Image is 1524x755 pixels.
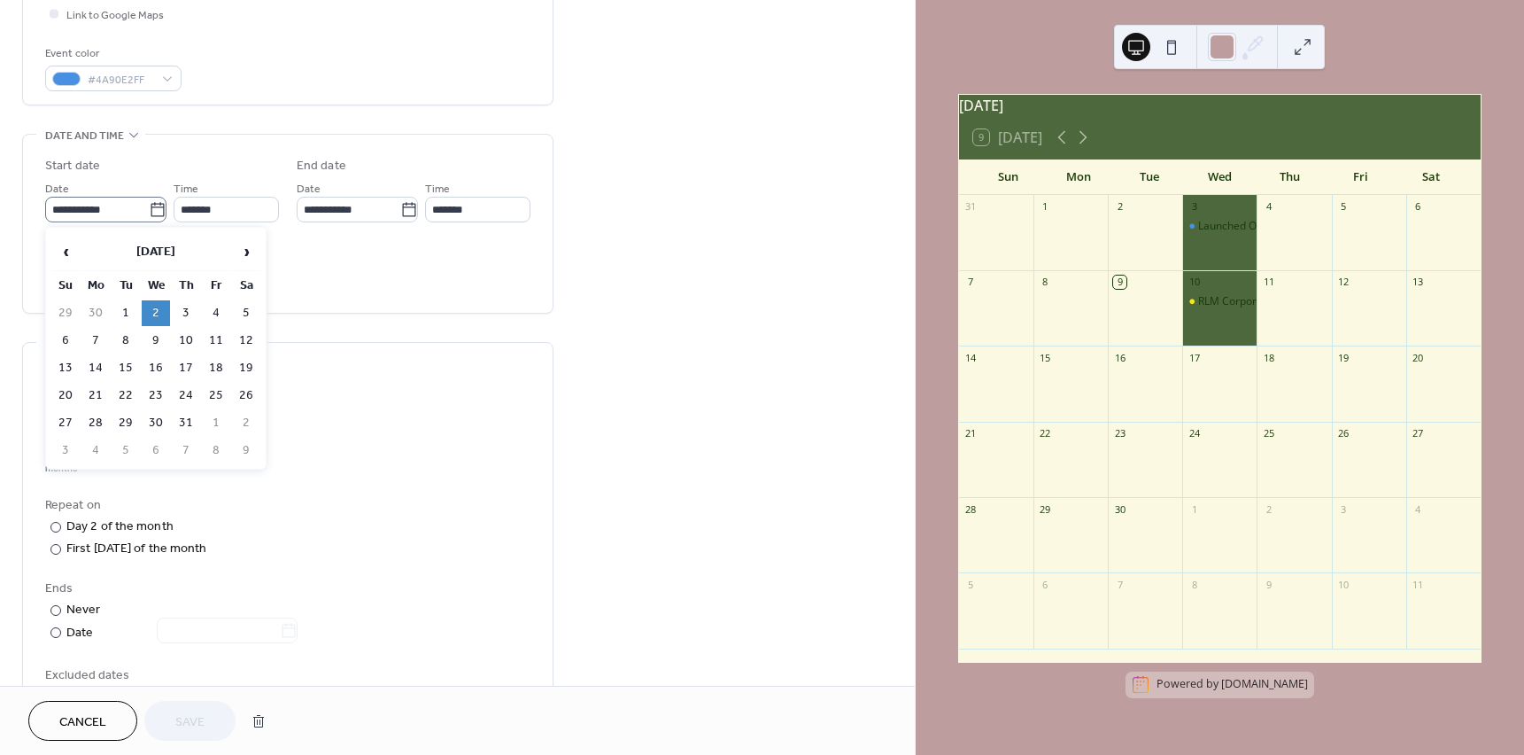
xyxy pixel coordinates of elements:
[51,273,80,299] th: Su
[297,180,321,198] span: Date
[1262,502,1275,516] div: 2
[1184,160,1255,195] div: Wed
[1262,276,1275,289] div: 11
[142,438,170,463] td: 6
[81,410,110,436] td: 28
[81,273,110,299] th: Mo
[1043,160,1114,195] div: Mon
[1113,578,1126,591] div: 7
[1396,160,1466,195] div: Sat
[1326,160,1396,195] div: Fri
[45,157,100,175] div: Start date
[1187,578,1201,591] div: 8
[1113,351,1126,364] div: 16
[232,355,260,381] td: 19
[1182,294,1257,309] div: RLM Corporate Bible Study
[202,438,230,463] td: 8
[1221,677,1308,692] a: [DOMAIN_NAME]
[232,328,260,354] td: 12
[1039,351,1052,364] div: 15
[1412,427,1425,440] div: 27
[964,200,978,214] div: 31
[45,180,69,198] span: Date
[66,6,164,25] span: Link to Google Maps
[142,273,170,299] th: We
[1337,200,1350,214] div: 5
[45,496,527,515] div: Repeat on
[51,410,80,436] td: 27
[1262,200,1275,214] div: 4
[1262,578,1275,591] div: 9
[959,95,1481,116] div: [DATE]
[142,355,170,381] td: 16
[51,383,80,409] td: 20
[1337,351,1350,364] div: 19
[112,438,140,463] td: 5
[112,410,140,436] td: 29
[172,383,200,409] td: 24
[1412,502,1425,516] div: 4
[81,438,110,463] td: 4
[1412,200,1425,214] div: 6
[172,273,200,299] th: Th
[232,300,260,326] td: 5
[51,328,80,354] td: 6
[1157,677,1308,692] div: Powered by
[112,328,140,354] td: 8
[51,300,80,326] td: 29
[297,157,346,175] div: End date
[172,300,200,326] td: 3
[1262,427,1275,440] div: 25
[172,355,200,381] td: 17
[112,300,140,326] td: 1
[45,44,178,63] div: Event color
[81,328,110,354] td: 7
[973,160,1044,195] div: Sun
[964,427,978,440] div: 21
[1337,427,1350,440] div: 26
[112,273,140,299] th: Tu
[1337,578,1350,591] div: 10
[202,383,230,409] td: 25
[1113,276,1126,289] div: 9
[88,71,153,90] span: #4A90E2FF
[1114,160,1185,195] div: Tue
[172,328,200,354] td: 10
[66,518,174,536] div: Day 2 of the month
[112,383,140,409] td: 22
[1113,502,1126,516] div: 30
[112,355,140,381] td: 15
[233,234,259,269] span: ›
[51,355,80,381] td: 13
[202,355,230,381] td: 18
[964,276,978,289] div: 7
[964,502,978,516] div: 28
[81,233,230,271] th: [DATE]
[142,300,170,326] td: 2
[1198,294,1422,309] div: RLM Corporate [DEMOGRAPHIC_DATA] Study
[45,127,124,145] span: Date and time
[81,383,110,409] td: 21
[1337,502,1350,516] div: 3
[81,355,110,381] td: 14
[1039,200,1052,214] div: 1
[1412,276,1425,289] div: 13
[1412,351,1425,364] div: 20
[45,666,530,685] span: Excluded dates
[1113,427,1126,440] div: 23
[425,180,450,198] span: Time
[1187,351,1201,364] div: 17
[174,180,198,198] span: Time
[59,713,106,732] span: Cancel
[142,383,170,409] td: 23
[232,273,260,299] th: Sa
[1187,427,1201,440] div: 24
[1039,502,1052,516] div: 29
[232,383,260,409] td: 26
[202,273,230,299] th: Fr
[28,701,137,741] button: Cancel
[172,410,200,436] td: 31
[1039,427,1052,440] div: 22
[1113,200,1126,214] div: 2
